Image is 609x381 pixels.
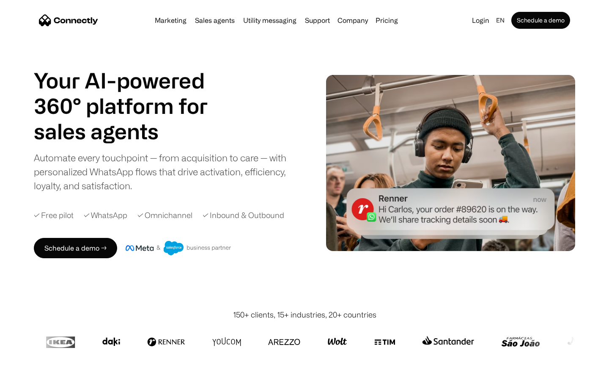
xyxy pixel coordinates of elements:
[337,14,368,26] div: Company
[17,366,51,378] ul: Language list
[34,119,228,144] div: 1 of 4
[335,14,370,26] div: Company
[493,14,510,26] div: en
[39,14,98,27] a: home
[302,17,333,24] a: Support
[137,210,192,221] div: ✓ Omnichannel
[34,238,117,258] a: Schedule a demo →
[126,241,231,255] img: Meta and Salesforce business partner badge.
[151,17,190,24] a: Marketing
[34,119,228,144] div: carousel
[372,17,401,24] a: Pricing
[84,210,127,221] div: ✓ WhatsApp
[34,210,74,221] div: ✓ Free pilot
[233,309,376,320] div: 150+ clients, 15+ industries, 20+ countries
[469,14,493,26] a: Login
[203,210,284,221] div: ✓ Inbound & Outbound
[34,119,228,144] h1: sales agents
[34,68,228,119] h1: Your AI-powered 360° platform for
[511,12,570,29] a: Schedule a demo
[496,14,505,26] div: en
[8,365,51,378] aside: Language selected: English
[192,17,238,24] a: Sales agents
[34,151,300,193] div: Automate every touchpoint — from acquisition to care — with personalized WhatsApp flows that driv...
[240,17,300,24] a: Utility messaging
